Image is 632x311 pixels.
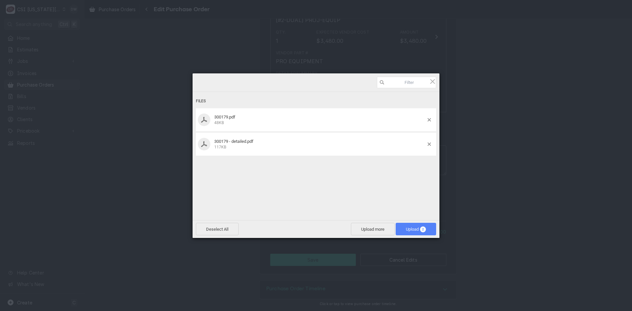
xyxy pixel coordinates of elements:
[214,115,235,119] span: 300179.pdf
[212,115,428,125] div: 300179.pdf
[377,77,436,88] input: Filter
[196,95,436,107] div: Files
[429,78,436,85] span: Click here or hit ESC to close picker
[420,226,426,232] span: 2
[406,227,426,232] span: Upload
[351,223,395,235] span: Upload more
[196,223,239,235] span: Deselect All
[214,145,226,149] span: 117KB
[214,120,224,125] span: 48KB
[214,139,253,144] span: 300179 - detailed.pdf
[212,139,428,150] div: 300179 - detailed.pdf
[396,223,436,235] span: Upload2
